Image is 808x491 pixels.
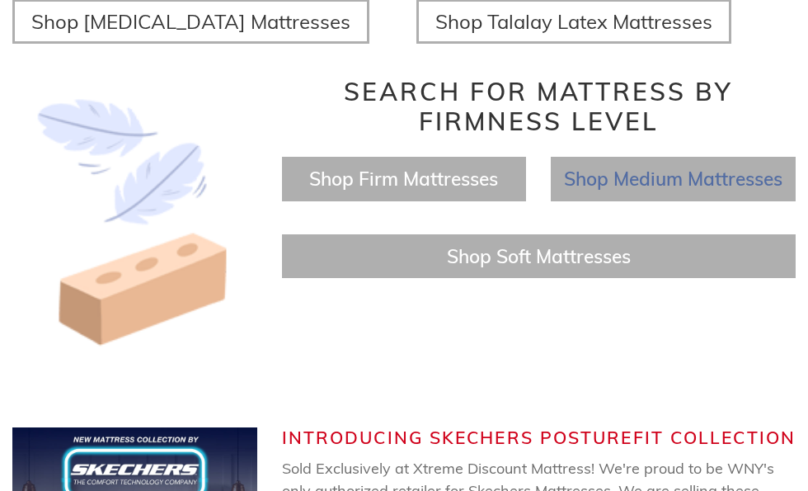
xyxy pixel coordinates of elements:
[282,427,796,448] span: Introducing Skechers Posturefit Collection
[31,9,350,34] span: Shop [MEDICAL_DATA] Mattresses
[344,76,733,137] span: Search for Mattress by Firmness Level
[435,9,712,34] span: Shop Talalay Latex Mattresses
[447,244,631,268] a: Shop Soft Mattresses
[309,167,498,191] a: Shop Firm Mattresses
[12,77,257,370] img: Image-of-brick- and-feather-representing-firm-and-soft-feel
[564,167,782,191] a: Shop Medium Mattresses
